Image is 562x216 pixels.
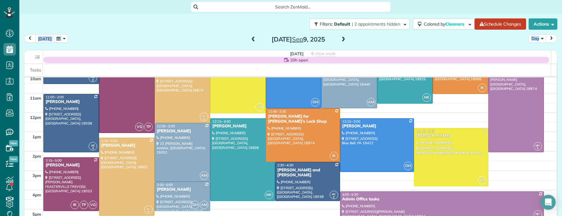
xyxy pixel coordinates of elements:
span: 20h open [290,57,308,63]
div: [PERSON_NAME] [156,129,208,134]
div: [PERSON_NAME] and [PERSON_NAME] [277,168,338,178]
span: Filters: [320,21,333,27]
span: 11:00 - 2:00 [46,95,64,99]
span: 12:45 - 3:45 [416,129,434,133]
span: 2pm [32,154,41,159]
span: AL [202,114,206,118]
span: 3:30 - 5:00 [157,183,173,187]
span: IK [330,152,338,160]
span: VG [89,201,97,209]
small: 2 [89,77,97,83]
span: SM [255,103,264,111]
button: Filters: Default | 2 appointments hidden [309,18,410,30]
span: 12:30 - 3:30 [157,124,175,128]
span: SM [478,176,486,184]
span: 4pm [32,192,41,197]
span: MH [535,144,540,147]
span: Default [334,21,351,27]
button: next [545,34,557,43]
button: Day [529,34,546,43]
div: [PERSON_NAME] [101,143,153,148]
button: [DATE] [35,34,54,43]
span: VG [135,123,144,131]
span: AL [147,207,150,210]
div: [PERSON_NAME] [342,124,412,129]
span: 12:15 - 3:00 [342,119,360,124]
span: 2:15 - 5:00 [46,158,62,163]
a: Filters: Default | 2 appointments hidden [306,18,410,30]
span: 4:00 - 5:30 [342,192,358,197]
span: Tasks [30,67,41,72]
span: 12pm [30,115,41,120]
h2: [DATE] 9, 2025 [259,36,337,43]
span: TP [80,201,88,209]
small: 1 [534,145,542,151]
span: View week [315,51,335,56]
button: Actions [529,18,557,30]
span: | 2 appointments hidden [352,21,400,27]
small: 4 [200,116,208,122]
span: Cleaners [445,21,465,27]
small: 2 [89,145,97,151]
span: AM [200,201,208,209]
small: 4 [145,209,152,215]
span: AM [367,98,375,106]
div: [PERSON_NAME] [156,187,208,192]
span: 2:30 - 4:30 [277,163,293,167]
span: NK [422,93,431,102]
button: prev [24,34,36,43]
div: [PERSON_NAME] [416,133,486,139]
button: Colored byCleaners [413,18,475,30]
span: AC [91,144,95,147]
span: NK [265,191,273,199]
div: Admin Office tasks [342,197,542,202]
div: [PERSON_NAME] [212,124,273,129]
span: 3pm [32,173,41,178]
small: 2 [330,194,338,200]
span: AC [332,192,336,196]
span: Colored by [424,21,466,27]
span: DH [404,162,412,170]
span: [DATE] [290,51,303,56]
span: 1:15 - 5:15 [101,139,117,143]
span: IK [478,84,486,92]
div: [PERSON_NAME] for [PERSON_NAME]'s Lock Shop [268,114,338,125]
span: DH [311,98,319,106]
span: New [9,140,18,146]
div: Open Intercom Messenger [541,195,556,210]
span: 1pm [32,134,41,139]
span: AM [200,171,208,180]
div: [PERSON_NAME] [45,163,97,168]
span: 11am [30,96,41,101]
div: [PERSON_NAME] [45,99,97,105]
span: TP [144,123,153,131]
span: 11:45 - 2:30 [268,109,286,114]
span: New [9,156,18,162]
span: IK [71,201,79,209]
a: Schedule Changes [475,18,526,30]
span: 12:15 - 4:30 [212,119,230,124]
span: 10am [30,76,41,81]
span: Sep [292,35,303,43]
span: MH [535,212,540,215]
span: DH [191,201,199,209]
